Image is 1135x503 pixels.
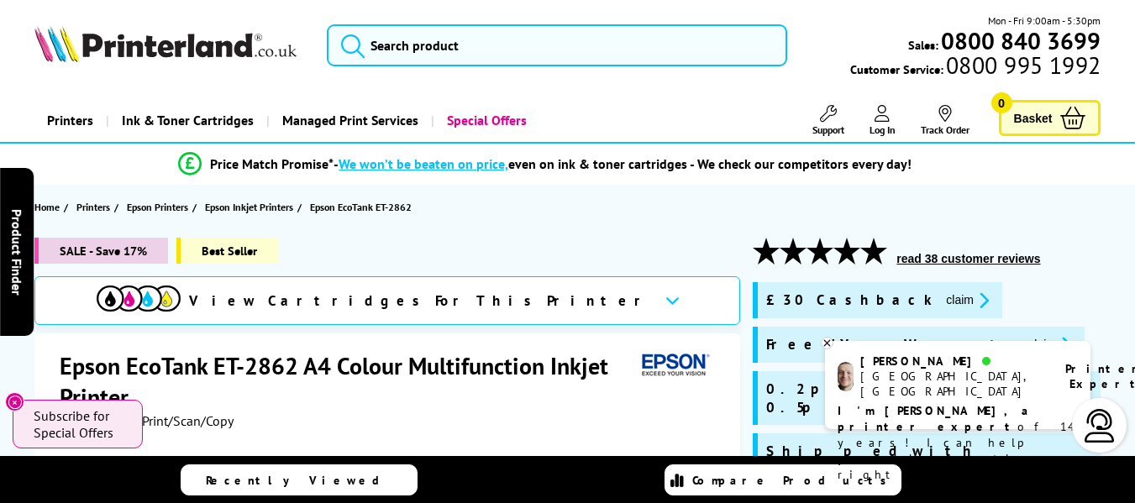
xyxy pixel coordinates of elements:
span: Home [34,198,60,216]
a: Printers [76,198,114,216]
span: Best Seller [176,238,278,264]
b: 0800 840 3699 [941,25,1101,56]
span: Epson Inkjet Printers [205,198,293,216]
div: - even on ink & toner cartridges - We check our competitors every day! [334,155,912,172]
a: Compare Products [665,464,901,495]
span: Shipped with 3.6K Black & 6.5K CMY Inks* [766,442,1040,497]
span: Subscribe for Special Offers [34,407,126,441]
span: Customer Service: [850,57,1101,77]
a: Track Order [921,105,969,136]
img: Printerland Logo [34,25,297,62]
a: Log In [870,105,896,136]
span: 0800 995 1992 [943,57,1101,73]
input: Search product [327,24,787,66]
p: of 14 years! I can help you choose the right product [838,403,1078,483]
span: Sales: [908,37,938,53]
a: Special Offers [431,99,539,142]
div: [PERSON_NAME] [860,354,1044,369]
a: Printers [34,99,106,142]
button: promo-description [941,291,994,310]
a: 0800 840 3699 [938,33,1101,49]
span: Compare Products [692,473,896,488]
a: Home [34,198,64,216]
span: Log In [870,123,896,136]
img: user-headset-light.svg [1083,409,1117,443]
span: Basket [1014,107,1053,129]
img: View Cartridges [97,286,181,312]
span: Product Finder [8,208,25,295]
a: Support [812,105,844,136]
span: Support [812,123,844,136]
span: 0.2p per Mono Page, 0.5p per Colour Page* [766,380,1092,417]
img: ashley-livechat.png [838,362,854,391]
img: Epson [635,350,712,381]
button: read 38 customer reviews [891,251,1045,266]
a: Basket 0 [999,100,1101,136]
span: Mon - Fri 9:00am - 5:30pm [988,13,1101,29]
span: Epson EcoTank ET-2862 [310,198,412,216]
li: modal_Promise [8,149,1082,179]
a: Managed Print Services [266,99,431,142]
a: Printerland Logo [34,25,307,65]
a: Recently Viewed [181,464,418,495]
span: View Cartridges For This Printer [189,291,651,310]
span: Printers [76,198,110,216]
a: Epson Inkjet Printers [205,198,297,216]
span: Free 5 Year Warranty [766,335,1015,354]
a: Epson EcoTank ET-2862 [310,198,416,216]
button: promo-description [1023,335,1076,354]
span: Price Match Promise* [210,155,334,172]
a: Ink & Toner Cartridges [106,99,266,142]
div: [GEOGRAPHIC_DATA], [GEOGRAPHIC_DATA] [860,369,1044,399]
span: 0 [991,92,1012,113]
span: We won’t be beaten on price, [339,155,508,172]
a: Epson Printers [127,198,192,216]
button: Close [5,392,24,411]
span: Recently Viewed [206,473,397,488]
span: £30 Cashback [766,291,933,310]
h1: Epson EcoTank ET-2862 A4 Colour Multifunction Inkjet Printer [60,350,636,412]
span: SALE - Save 17% [34,238,168,264]
b: I'm [PERSON_NAME], a printer expert [838,403,1033,434]
span: Epson Printers [127,198,188,216]
span: Ink & Toner Cartridges [122,99,254,142]
span: | Print/Scan/Copy [135,412,234,429]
